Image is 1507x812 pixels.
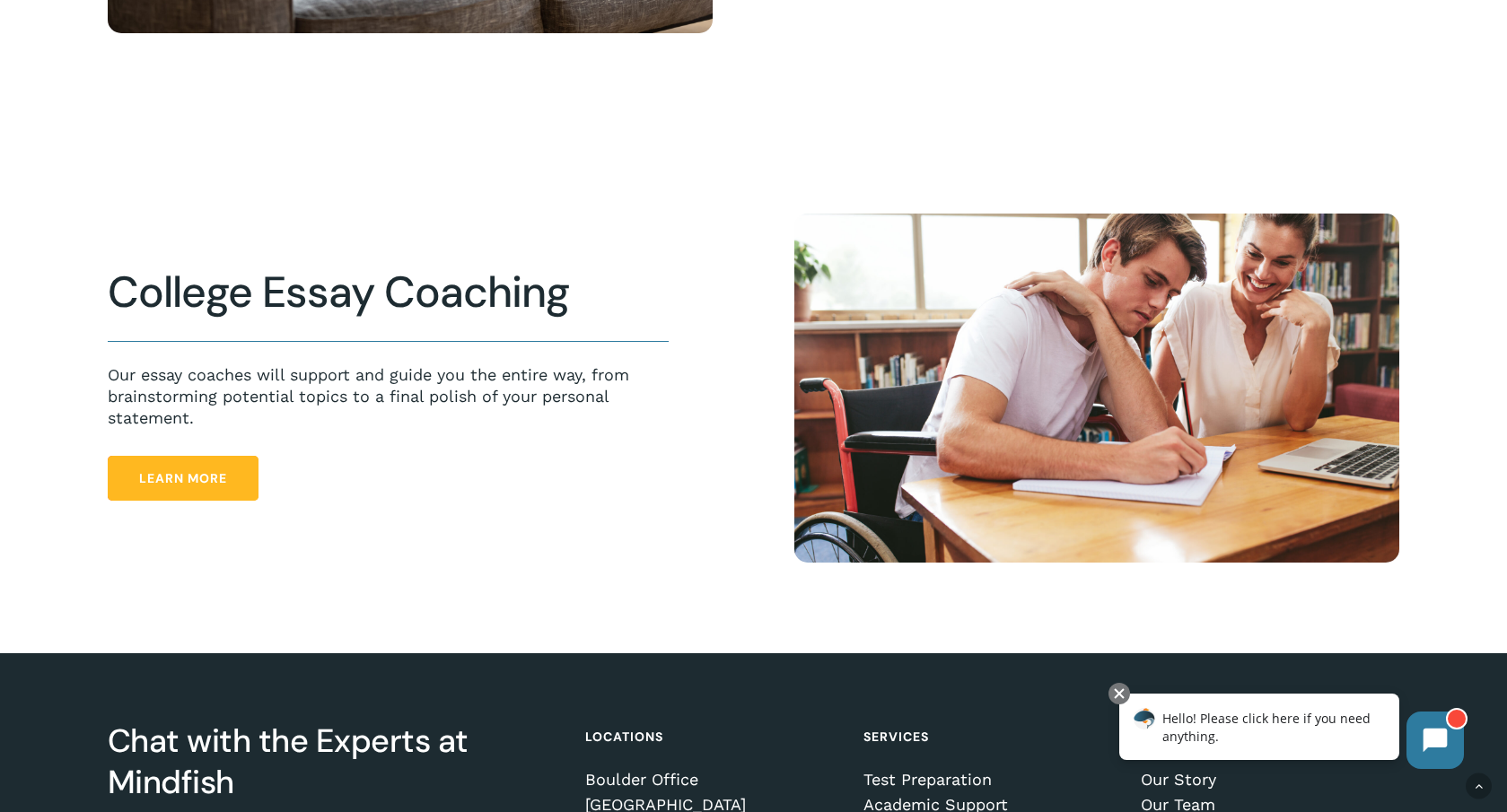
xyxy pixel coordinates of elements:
[585,771,837,789] a: Boulder Office
[863,720,1116,753] h4: Services
[139,469,227,487] span: Learn More
[108,266,669,319] h2: College Essay Coaching
[108,720,560,803] h3: Chat with the Experts at Mindfish
[863,771,1116,789] a: Test Preparation
[794,214,1400,563] img: tutoring a student scaled
[108,456,258,501] a: Learn More
[108,364,669,429] p: Our essay coaches will support and guide you the entire way, from brainstorming potential topics ...
[1100,679,1482,787] iframe: Chatbot
[585,720,837,753] h4: Locations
